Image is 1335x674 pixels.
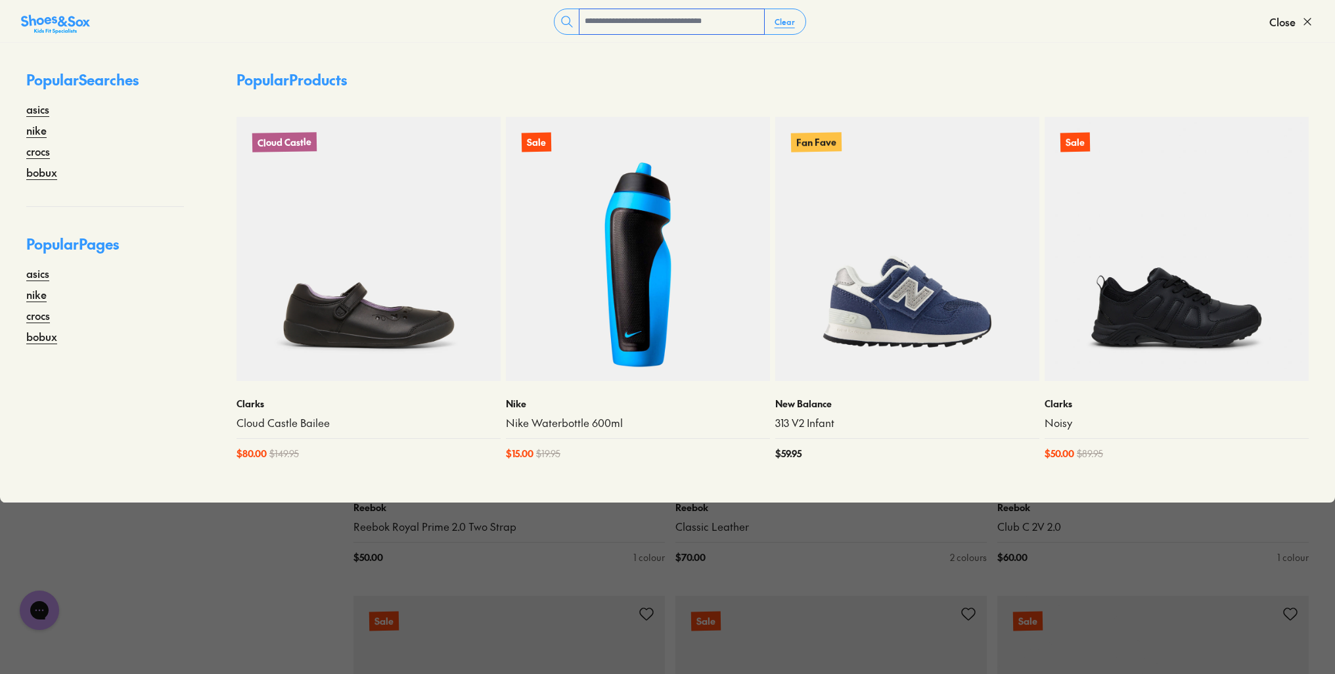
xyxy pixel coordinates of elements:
[26,143,50,159] a: crocs
[1045,416,1309,430] a: Noisy
[997,550,1028,564] span: $ 60.00
[369,611,399,631] p: Sale
[675,520,987,534] a: Classic Leather
[775,416,1039,430] a: 313 V2 Infant
[764,10,805,34] button: Clear
[522,133,551,152] p: Sale
[1013,611,1043,631] p: Sale
[775,397,1039,411] p: New Balance
[26,101,49,117] a: asics
[237,397,501,411] p: Clarks
[269,447,299,461] span: $ 149.95
[1269,14,1296,30] span: Close
[237,117,501,381] a: Cloud Castle
[1269,7,1314,36] button: Close
[506,447,533,461] span: $ 15.00
[26,69,184,101] p: Popular Searches
[633,550,665,564] div: 1 colour
[353,550,383,564] span: $ 50.00
[26,286,47,302] a: nike
[536,447,560,461] span: $ 19.95
[1277,550,1309,564] div: 1 colour
[26,233,184,265] p: Popular Pages
[353,520,665,534] a: Reebok Royal Prime 2.0 Two Strap
[675,501,987,514] p: Reebok
[775,117,1039,381] a: Fan Fave
[997,520,1309,534] a: Club C 2V 2.0
[1077,447,1103,461] span: $ 89.95
[237,416,501,430] a: Cloud Castle Bailee
[26,122,47,138] a: nike
[1045,447,1074,461] span: $ 50.00
[506,397,770,411] p: Nike
[26,164,57,180] a: bobux
[26,265,49,281] a: asics
[1045,397,1309,411] p: Clarks
[237,69,347,91] p: Popular Products
[1060,133,1090,152] p: Sale
[21,14,90,35] img: SNS_Logo_Responsive.svg
[775,447,802,461] span: $ 59.95
[675,550,706,564] span: $ 70.00
[252,132,317,152] p: Cloud Castle
[950,550,987,564] div: 2 colours
[21,11,90,32] a: Shoes &amp; Sox
[353,501,665,514] p: Reebok
[691,611,721,631] p: Sale
[791,132,842,152] p: Fan Fave
[1045,117,1309,381] a: Sale
[237,447,267,461] span: $ 80.00
[506,416,770,430] a: Nike Waterbottle 600ml
[506,117,770,381] a: Sale
[26,307,50,323] a: crocs
[13,586,66,635] iframe: Gorgias live chat messenger
[997,501,1309,514] p: Reebok
[26,328,57,344] a: bobux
